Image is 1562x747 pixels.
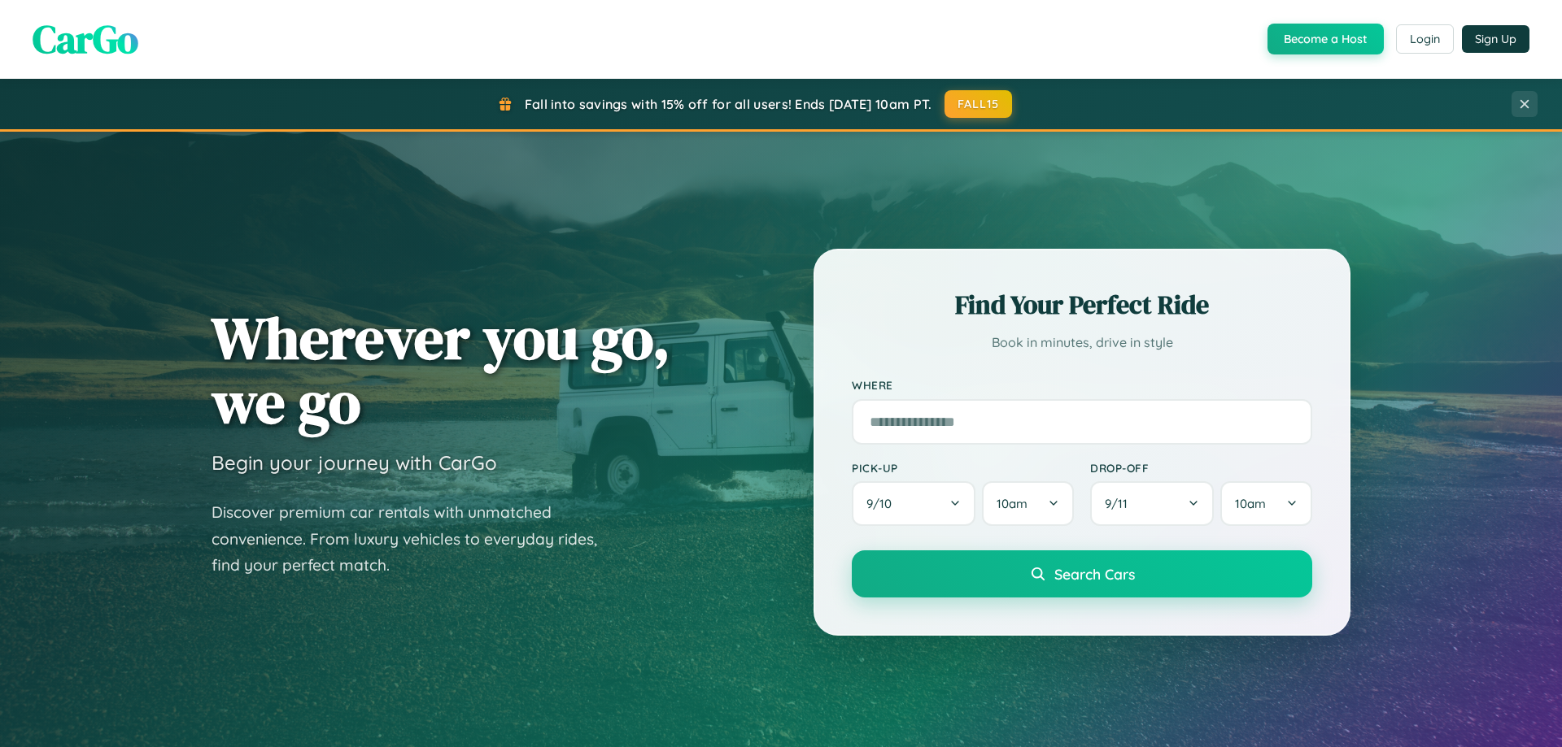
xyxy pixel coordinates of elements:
[945,90,1013,118] button: FALL15
[866,496,900,511] span: 9 / 10
[33,12,138,66] span: CarGo
[212,450,497,475] h3: Begin your journey with CarGo
[852,550,1312,597] button: Search Cars
[852,481,975,526] button: 9/10
[852,331,1312,354] p: Book in minutes, drive in style
[982,481,1074,526] button: 10am
[1267,24,1384,54] button: Become a Host
[525,96,932,112] span: Fall into savings with 15% off for all users! Ends [DATE] 10am PT.
[212,499,618,579] p: Discover premium car rentals with unmatched convenience. From luxury vehicles to everyday rides, ...
[1054,565,1135,583] span: Search Cars
[1090,461,1312,475] label: Drop-off
[1090,481,1214,526] button: 9/11
[1462,25,1529,53] button: Sign Up
[852,287,1312,323] h2: Find Your Perfect Ride
[997,496,1028,511] span: 10am
[852,379,1312,393] label: Where
[1235,496,1266,511] span: 10am
[1220,481,1312,526] button: 10am
[1396,24,1454,54] button: Login
[212,306,670,434] h1: Wherever you go, we go
[852,461,1074,475] label: Pick-up
[1105,496,1136,511] span: 9 / 11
